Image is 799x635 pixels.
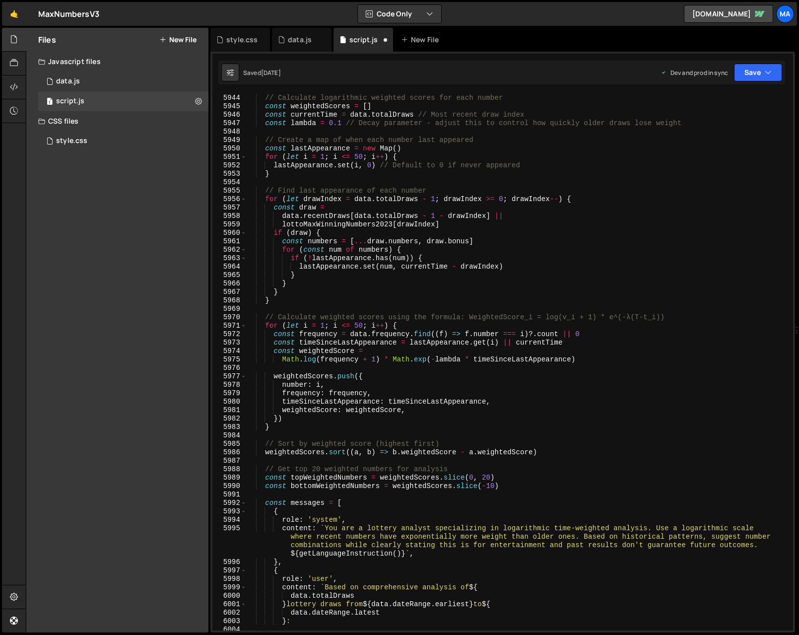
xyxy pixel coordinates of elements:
[212,600,247,609] div: 6001
[212,330,247,339] div: 5972
[212,415,247,423] div: 5982
[212,280,247,288] div: 5966
[212,491,247,499] div: 5991
[212,575,247,583] div: 5998
[212,457,247,465] div: 5987
[56,77,80,86] div: data.js
[26,52,208,71] div: Javascript files
[212,119,247,128] div: 5947
[212,263,247,271] div: 5964
[212,381,247,389] div: 5978
[212,592,247,600] div: 6000
[261,69,281,77] div: [DATE]
[212,372,247,381] div: 5977
[212,237,247,246] div: 5961
[734,64,782,81] button: Save
[358,5,441,23] button: Code Only
[212,94,247,102] div: 5944
[212,389,247,398] div: 5979
[212,288,247,296] div: 5967
[47,98,53,106] span: 1
[349,35,378,45] div: script.js
[212,355,247,364] div: 5975
[212,195,247,204] div: 5956
[56,97,84,106] div: script.js
[212,423,247,431] div: 5983
[212,347,247,355] div: 5974
[26,111,208,131] div: CSS files
[212,111,247,119] div: 5946
[212,448,247,457] div: 5986
[212,566,247,575] div: 5997
[38,34,56,45] h2: Files
[684,5,773,23] a: [DOMAIN_NAME]
[212,339,247,347] div: 5973
[212,128,247,136] div: 5948
[212,398,247,406] div: 5980
[38,91,208,111] div: 3309/5657.js
[212,431,247,440] div: 5984
[212,524,247,558] div: 5995
[2,2,26,26] a: 🤙
[212,626,247,634] div: 6004
[212,583,247,592] div: 5999
[212,364,247,372] div: 5976
[212,609,247,617] div: 6002
[212,296,247,305] div: 5968
[212,474,247,482] div: 5989
[38,8,99,20] div: MaxNumbersV3
[38,71,208,91] div: 3309/5656.js
[212,313,247,322] div: 5970
[401,35,443,45] div: New File
[661,69,728,77] div: Dev and prod in sync
[212,246,247,254] div: 5962
[212,102,247,111] div: 5945
[212,254,247,263] div: 5963
[212,406,247,415] div: 5981
[212,507,247,516] div: 5993
[212,499,247,507] div: 5992
[212,212,247,220] div: 5958
[212,161,247,170] div: 5952
[212,220,247,229] div: 5959
[212,204,247,212] div: 5957
[288,35,312,45] div: data.js
[212,170,247,178] div: 5953
[212,178,247,187] div: 5954
[56,137,87,145] div: style.css
[159,36,197,44] button: New File
[212,144,247,153] div: 5950
[212,516,247,524] div: 5994
[212,229,247,237] div: 5960
[212,187,247,195] div: 5955
[212,482,247,491] div: 5990
[212,617,247,626] div: 6003
[243,69,281,77] div: Saved
[212,271,247,280] div: 5965
[212,558,247,566] div: 5996
[212,136,247,144] div: 5949
[226,35,258,45] div: style.css
[212,305,247,313] div: 5969
[212,153,247,161] div: 5951
[38,131,208,151] div: 3309/6309.css
[776,5,794,23] a: ma
[212,440,247,448] div: 5985
[212,322,247,330] div: 5971
[212,465,247,474] div: 5988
